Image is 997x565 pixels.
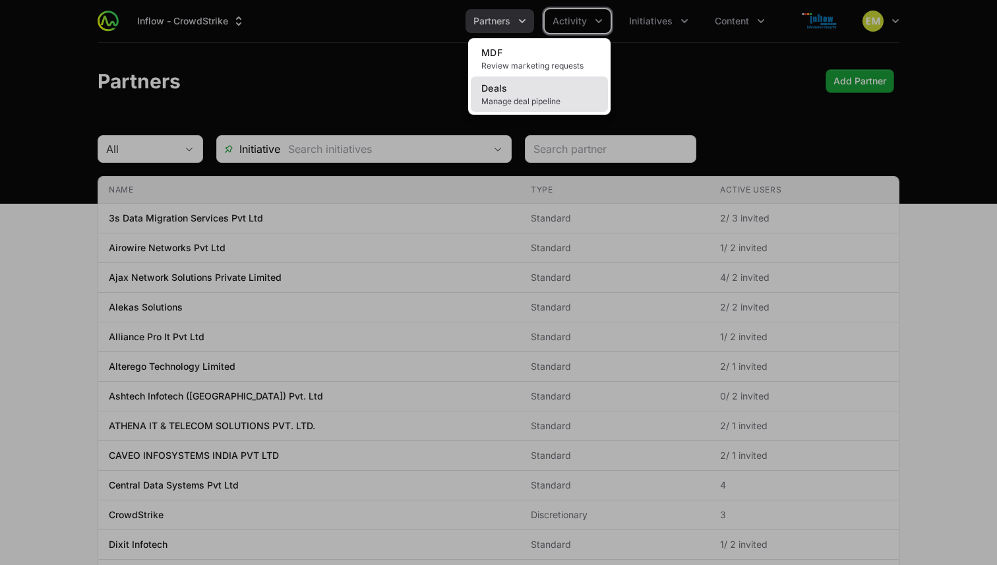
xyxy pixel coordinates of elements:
[119,9,773,33] div: Main navigation
[481,61,597,71] span: Review marketing requests
[481,82,508,94] span: Deals
[471,41,608,76] a: MDFReview marketing requests
[481,47,502,58] span: MDF
[545,9,611,33] div: Activity menu
[471,76,608,112] a: DealsManage deal pipeline
[481,96,597,107] span: Manage deal pipeline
